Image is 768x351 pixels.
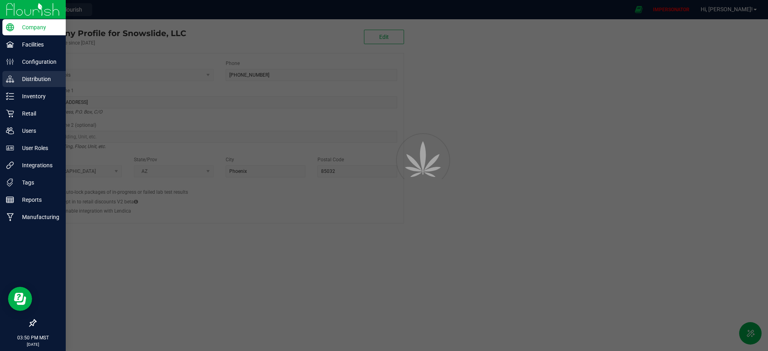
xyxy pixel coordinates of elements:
[14,160,62,170] p: Integrations
[4,334,62,341] p: 03:50 PM MST
[4,341,62,347] p: [DATE]
[6,75,14,83] inline-svg: Distribution
[6,179,14,187] inline-svg: Tags
[14,143,62,153] p: User Roles
[14,178,62,187] p: Tags
[6,161,14,169] inline-svg: Integrations
[14,212,62,222] p: Manufacturing
[14,91,62,101] p: Inventory
[14,109,62,118] p: Retail
[14,40,62,49] p: Facilities
[6,23,14,31] inline-svg: Company
[14,57,62,67] p: Configuration
[14,126,62,136] p: Users
[6,110,14,118] inline-svg: Retail
[6,213,14,221] inline-svg: Manufacturing
[8,287,32,311] iframe: Resource center
[6,41,14,49] inline-svg: Facilities
[6,92,14,100] inline-svg: Inventory
[14,195,62,205] p: Reports
[6,196,14,204] inline-svg: Reports
[6,144,14,152] inline-svg: User Roles
[14,74,62,84] p: Distribution
[6,58,14,66] inline-svg: Configuration
[6,127,14,135] inline-svg: Users
[14,22,62,32] p: Company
